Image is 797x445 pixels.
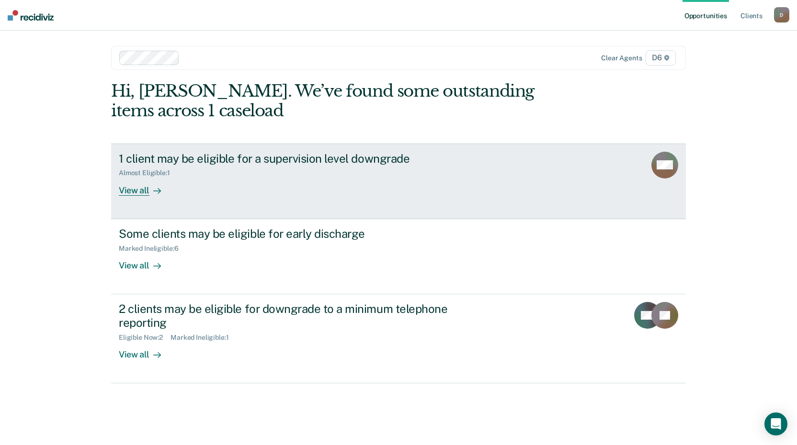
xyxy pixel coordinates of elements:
button: D [774,7,789,22]
div: View all [119,177,172,196]
div: Clear agents [601,54,642,62]
div: 1 client may be eligible for a supervision level downgrade [119,152,455,166]
div: Hi, [PERSON_NAME]. We’ve found some outstanding items across 1 caseload [111,81,571,121]
div: Marked Ineligible : 1 [171,334,236,342]
a: 2 clients may be eligible for downgrade to a minimum telephone reportingEligible Now:2Marked Inel... [111,294,686,383]
div: View all [119,341,172,360]
div: Open Intercom Messenger [764,412,787,435]
img: Recidiviz [8,10,54,21]
span: D6 [646,50,676,66]
div: Eligible Now : 2 [119,334,171,342]
div: View all [119,252,172,271]
div: Almost Eligible : 1 [119,169,178,177]
a: Some clients may be eligible for early dischargeMarked Ineligible:6View all [111,219,686,294]
div: Some clients may be eligible for early discharge [119,227,455,241]
div: Marked Ineligible : 6 [119,245,186,253]
a: 1 client may be eligible for a supervision level downgradeAlmost Eligible:1View all [111,144,686,219]
div: 2 clients may be eligible for downgrade to a minimum telephone reporting [119,302,455,330]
